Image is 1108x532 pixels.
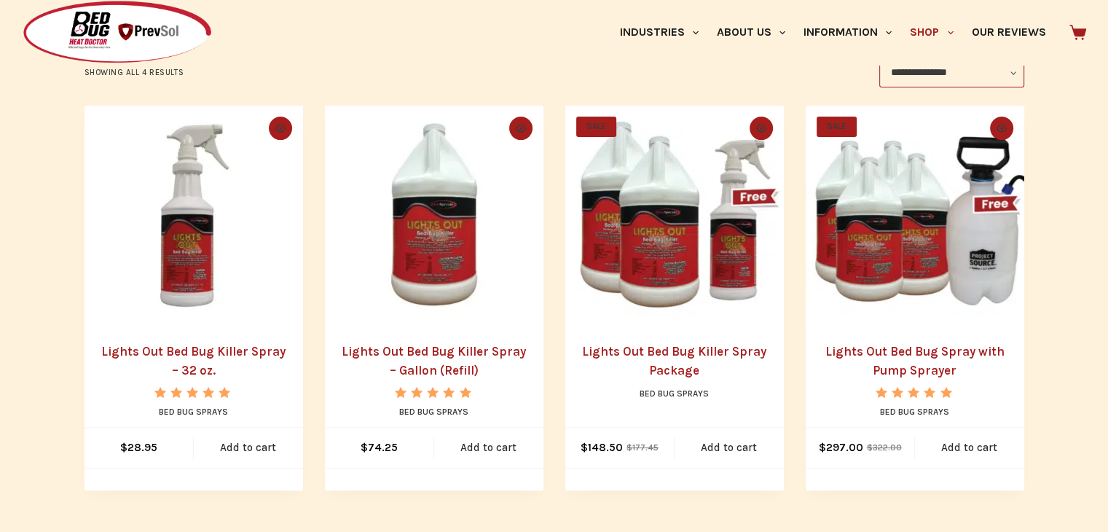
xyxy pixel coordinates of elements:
button: Quick view toggle [509,117,533,140]
span: Rated out of 5 [154,387,232,431]
div: Rated 5.00 out of 5 [876,387,954,398]
picture: LightsOutPackage [565,106,784,324]
a: Lights Out Bed Bug Killer Spray Package [582,344,766,378]
picture: lights-out-gallon [325,106,543,324]
a: Lights Out Bed Bug Killer Spray – Gallon (Refill) [342,344,526,378]
span: Rated out of 5 [395,387,473,431]
bdi: 28.95 [120,441,157,454]
button: Open LiveChat chat widget [12,6,55,50]
a: Bed Bug Sprays [880,407,949,417]
div: Rated 5.00 out of 5 [395,387,473,398]
p: Showing all 4 results [85,66,184,79]
picture: lights-out-qt-sprayer [85,106,303,324]
a: Lights Out Bed Bug Spray with Pump Sprayer [825,344,1005,378]
bdi: 148.50 [581,441,623,454]
span: $ [626,442,632,453]
span: $ [120,441,127,454]
span: Rated out of 5 [876,387,954,431]
button: Quick view toggle [750,117,773,140]
a: Lights Out Bed Bug Spray with Pump Sprayer [806,106,1024,324]
span: SALE [576,117,616,137]
span: SALE [817,117,857,137]
img: Lights Out Bed Bug Spray Package with two gallons and one 32 oz [565,106,784,324]
a: Add to cart: “Lights Out Bed Bug Spray with Pump Sprayer” [915,428,1024,468]
span: $ [819,441,826,454]
a: Add to cart: “Lights Out Bed Bug Killer Spray Package” [675,428,784,468]
a: Bed Bug Sprays [640,388,709,399]
bdi: 74.25 [361,441,398,454]
button: Quick view toggle [269,117,292,140]
span: $ [867,442,873,453]
span: $ [581,441,588,454]
img: Lights Out Bed Bug Killer Spray - 32 oz. [85,106,303,324]
bdi: 322.00 [867,442,902,453]
a: Add to cart: “Lights Out Bed Bug Killer Spray - 32 oz.” [194,428,303,468]
div: Rated 5.00 out of 5 [154,387,232,398]
span: $ [361,441,368,454]
a: Bed Bug Sprays [399,407,468,417]
button: Quick view toggle [990,117,1013,140]
a: Lights Out Bed Bug Killer Spray – 32 oz. [101,344,286,378]
img: Lights Out Bed Bug Killer Spray - Gallon (Refill) [325,106,543,324]
a: Add to cart: “Lights Out Bed Bug Killer Spray - Gallon (Refill)” [434,428,543,468]
select: Shop order [879,58,1023,87]
a: Bed Bug Sprays [159,407,228,417]
bdi: 297.00 [819,441,863,454]
bdi: 177.45 [626,442,659,453]
a: Lights Out Bed Bug Killer Spray Package [565,106,784,324]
